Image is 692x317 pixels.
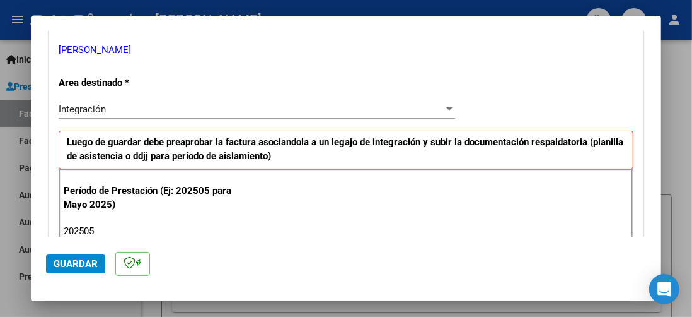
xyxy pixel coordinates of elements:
[64,184,233,212] p: Período de Prestación (Ej: 202505 para Mayo 2025)
[67,136,623,162] strong: Luego de guardar debe preaprobar la factura asociandola a un legajo de integración y subir la doc...
[59,104,106,115] span: Integración
[649,274,679,304] div: Open Intercom Messenger
[54,258,98,270] span: Guardar
[46,254,105,273] button: Guardar
[59,43,633,57] p: [PERSON_NAME]
[59,76,231,90] p: Area destinado *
